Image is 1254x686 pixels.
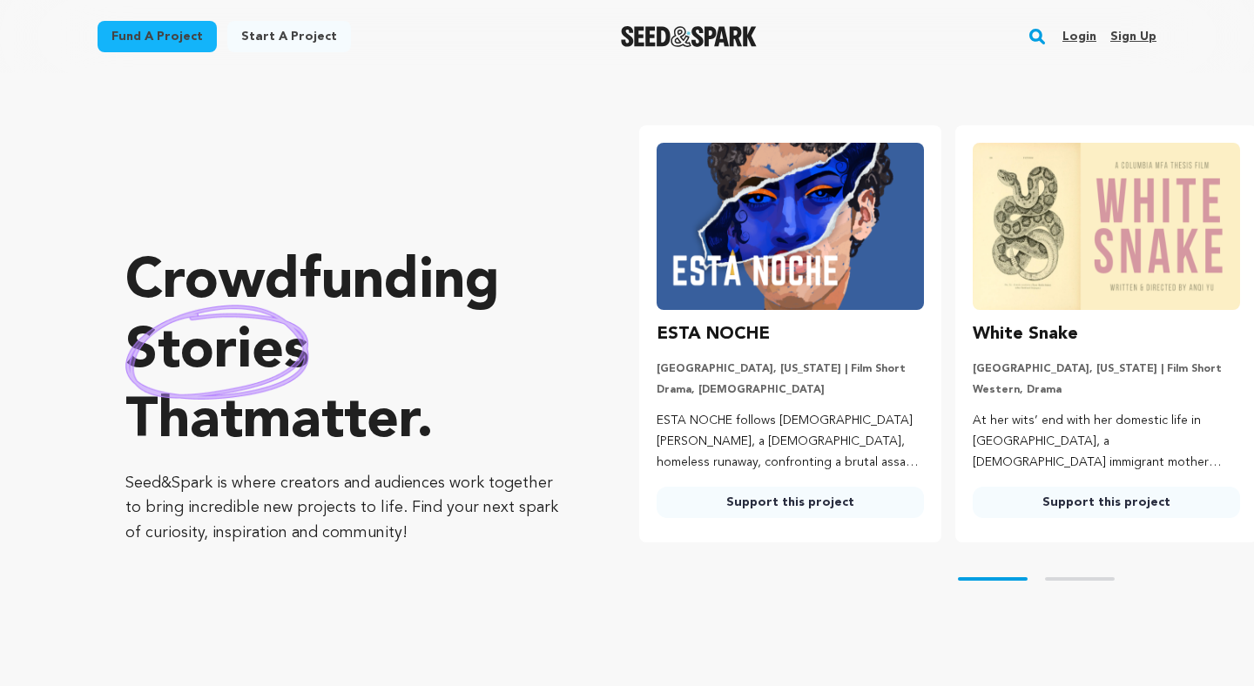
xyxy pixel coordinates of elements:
p: [GEOGRAPHIC_DATA], [US_STATE] | Film Short [973,362,1240,376]
p: Drama, [DEMOGRAPHIC_DATA] [657,383,924,397]
img: hand sketched image [125,305,309,400]
a: Start a project [227,21,351,52]
h3: White Snake [973,320,1078,348]
span: matter [243,394,416,450]
img: ESTA NOCHE image [657,143,924,310]
p: Seed&Spark is where creators and audiences work together to bring incredible new projects to life... [125,471,570,546]
p: At her wits’ end with her domestic life in [GEOGRAPHIC_DATA], a [DEMOGRAPHIC_DATA] immigrant moth... [973,411,1240,473]
p: ESTA NOCHE follows [DEMOGRAPHIC_DATA] [PERSON_NAME], a [DEMOGRAPHIC_DATA], homeless runaway, conf... [657,411,924,473]
img: Seed&Spark Logo Dark Mode [621,26,758,47]
img: White Snake image [973,143,1240,310]
p: [GEOGRAPHIC_DATA], [US_STATE] | Film Short [657,362,924,376]
a: Support this project [657,487,924,518]
a: Seed&Spark Homepage [621,26,758,47]
p: Crowdfunding that . [125,248,570,457]
a: Login [1062,23,1096,50]
p: Western, Drama [973,383,1240,397]
a: Support this project [973,487,1240,518]
a: Sign up [1110,23,1156,50]
a: Fund a project [98,21,217,52]
h3: ESTA NOCHE [657,320,770,348]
